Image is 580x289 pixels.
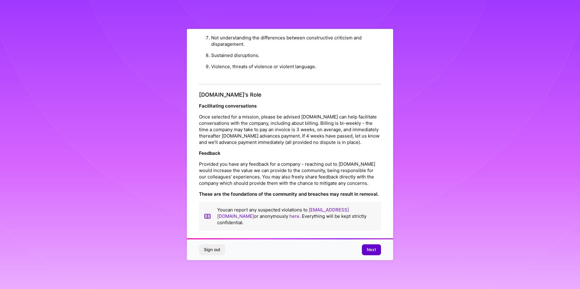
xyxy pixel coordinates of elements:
[289,214,299,219] a: here
[199,114,381,146] p: Once selected for a mission, please be advised [DOMAIN_NAME] can help facilitate conversations wi...
[217,207,349,219] a: [EMAIL_ADDRESS][DOMAIN_NAME]
[211,32,381,50] li: Not understanding the differences between constructive criticism and disparagement.
[367,247,376,253] span: Next
[211,61,381,72] li: Violence, threats of violence or violent language.
[204,207,211,226] img: book icon
[199,161,381,187] p: Provided you have any feedback for a company - reaching out to [DOMAIN_NAME] would increase the v...
[211,50,381,61] li: Sustained disruptions.
[204,247,220,253] span: Sign out
[217,207,376,226] p: You can report any suspected violations to or anonymously . Everything will be kept strictly conf...
[199,151,221,156] strong: Feedback
[199,91,381,98] h4: [DOMAIN_NAME]’s Role
[199,191,379,197] strong: These are the foundations of the community and breaches may result in removal.
[362,244,381,255] button: Next
[199,103,257,109] strong: Facilitating conversations
[199,244,225,255] button: Sign out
